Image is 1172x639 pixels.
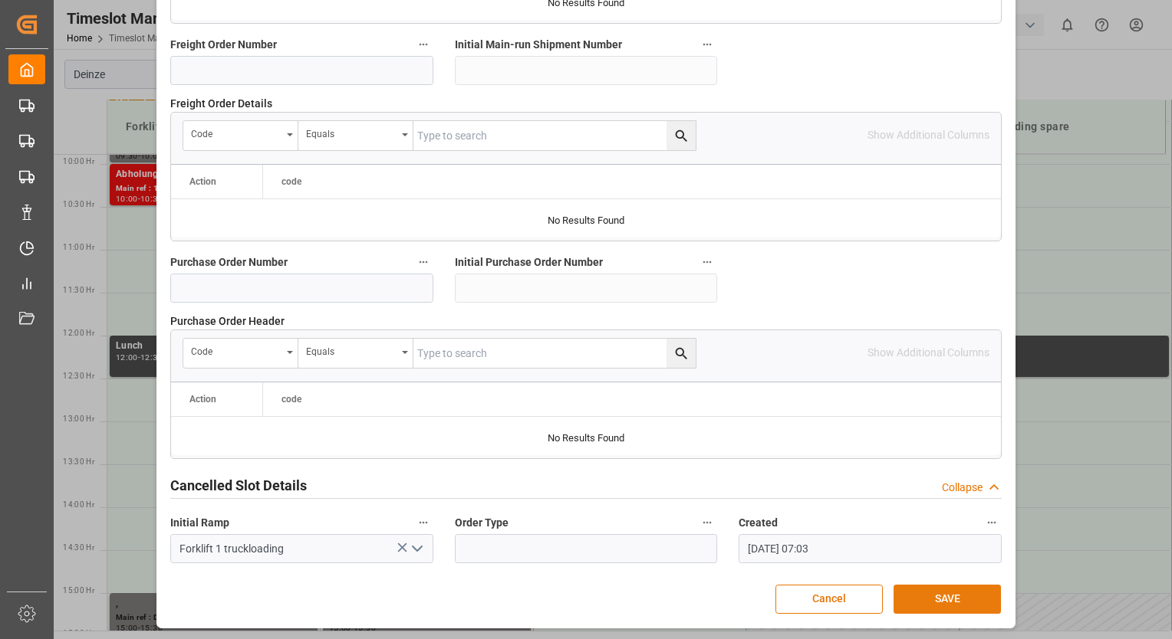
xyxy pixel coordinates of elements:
input: Type to search [413,121,696,150]
span: Initial Purchase Order Number [455,254,603,270]
input: Type to search [413,339,696,368]
button: open menu [298,339,413,368]
input: DD.MM.YYYY HH:MM [739,534,1002,563]
button: Initial Main-run Shipment Number [697,34,717,54]
span: code [281,176,301,187]
button: Order Type [697,513,717,532]
div: Equals [306,341,397,359]
h2: Cancelled Slot Details [170,475,307,496]
button: Purchase Order Number [413,252,433,272]
button: search button [667,121,696,150]
div: code [191,341,281,359]
input: Type to search/select [170,534,433,563]
div: Equals [306,123,397,141]
button: search button [667,339,696,368]
button: Initial Purchase Order Number [697,252,717,272]
button: Created [982,513,1002,532]
span: Initial Main-run Shipment Number [455,37,622,53]
div: Action [189,176,216,187]
span: code [281,394,301,405]
span: Initial Ramp [170,515,229,531]
button: open menu [183,121,298,150]
span: Freight Order Number [170,37,277,53]
span: Purchase Order Number [170,254,288,270]
button: open menu [404,537,427,561]
button: open menu [183,339,298,368]
button: Cancel [775,585,883,614]
button: Freight Order Number [413,34,433,54]
div: code [191,123,281,141]
div: Action [189,394,216,405]
button: Initial Ramp [413,513,433,532]
button: open menu [298,121,413,150]
div: Collapse [942,480,983,496]
span: Purchase Order Header [170,313,285,329]
span: Freight Order Details [170,96,272,112]
button: SAVE [894,585,1001,614]
span: Order Type [455,515,509,531]
span: Created [739,515,778,531]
